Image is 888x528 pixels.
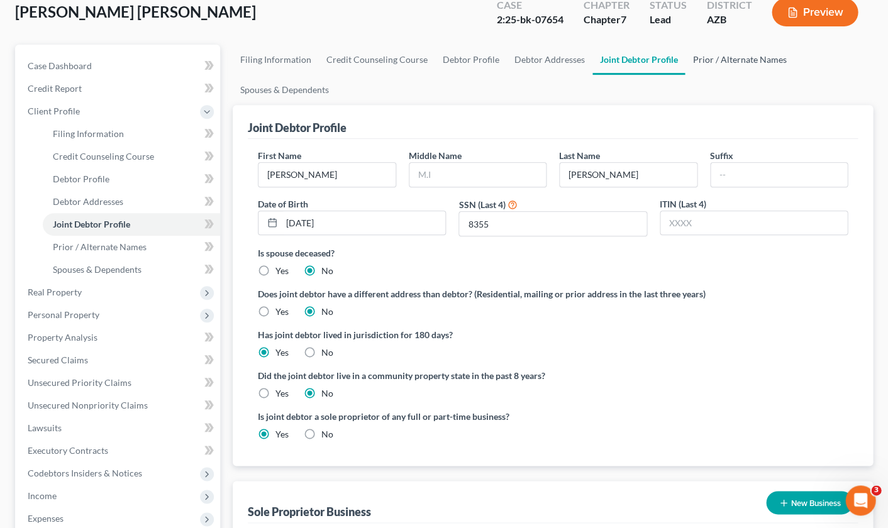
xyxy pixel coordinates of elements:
[321,387,333,400] label: No
[19,412,30,422] button: Emoji picker
[458,198,505,211] label: SSN (Last 4)
[28,377,131,388] span: Unsecured Priority Claims
[258,163,396,187] input: --
[18,394,220,417] a: Unsecured Nonpriority Claims
[258,197,308,211] label: Date of Birth
[43,123,220,145] a: Filing Information
[43,145,220,168] a: Credit Counseling Course
[583,13,629,27] div: Chapter
[620,13,626,25] span: 7
[845,485,875,515] iframe: Intercom live chat
[871,485,881,495] span: 3
[43,168,220,190] a: Debtor Profile
[53,264,142,275] span: Spouses & Dependents
[28,309,99,320] span: Personal Property
[275,305,289,318] label: Yes
[248,504,371,519] div: Sole Proprietor Business
[711,163,848,187] input: --
[15,3,256,21] span: [PERSON_NAME] [PERSON_NAME]
[435,45,507,75] a: Debtor Profile
[282,211,445,235] input: MM/DD/YYYY
[710,149,733,162] label: Suffix
[321,305,333,318] label: No
[55,372,231,397] div: My number is: [PHONE_NUMBER]. Thanks. [PERSON_NAME]
[766,491,853,514] button: New Business
[28,513,64,524] span: Expenses
[60,412,70,422] button: Upload attachment
[275,346,289,359] label: Yes
[40,412,50,422] button: Gif picker
[10,260,206,355] div: You’ll get replies here and in your email:✉️[EMAIL_ADDRESS][DOMAIN_NAME]Our usual reply time🕒A fe...
[258,246,848,260] label: Is spouse deceased?
[20,292,120,315] b: [EMAIL_ADDRESS][DOMAIN_NAME]
[258,410,547,423] label: Is joint debtor a sole proprietor of any full or part-time business?
[221,5,243,28] div: Close
[559,149,600,162] label: Last Name
[18,417,220,439] a: Lawsuits
[18,77,220,100] a: Credit Report
[53,241,147,252] span: Prior / Alternate Names
[197,5,221,29] button: Home
[31,336,90,346] b: A few hours
[28,445,108,456] span: Executory Contracts
[20,267,196,316] div: You’ll get replies here and in your email: ✉️
[11,385,241,407] textarea: Message…
[649,13,686,27] div: Lead
[258,149,301,162] label: First Name
[275,428,289,441] label: Yes
[660,211,847,235] input: XXXX
[28,355,88,365] span: Secured Claims
[53,151,154,162] span: Credit Counseling Course
[660,197,706,211] label: ITIN (Last 4)
[28,60,92,71] span: Case Dashboard
[258,328,848,341] label: Has joint debtor lived in jurisdiction for 180 days?
[10,365,241,414] div: Joseph says…
[53,219,130,229] span: Joint Debtor Profile
[459,212,646,236] input: XXXX
[706,13,752,27] div: AZB
[18,55,220,77] a: Case Dashboard
[233,75,336,105] a: Spouses & Dependents
[28,83,82,94] span: Credit Report
[18,349,220,371] a: Secured Claims
[258,369,848,382] label: Did the joint debtor live in a community property state in the past 8 years?
[18,439,220,462] a: Executory Contracts
[43,213,220,236] a: Joint Debtor Profile
[10,260,241,365] div: Operator says…
[321,265,333,277] label: No
[560,163,697,187] input: --
[28,106,80,116] span: Client Profile
[319,45,435,75] a: Credit Counseling Course
[321,346,333,359] label: No
[28,422,62,433] span: Lawsuits
[8,5,32,29] button: go back
[43,258,220,281] a: Spouses & Dependents
[53,128,124,139] span: Filing Information
[248,120,347,135] div: Joint Debtor Profile
[43,236,220,258] a: Prior / Alternate Names
[53,173,109,184] span: Debtor Profile
[80,412,90,422] button: Start recording
[233,45,319,75] a: Filing Information
[28,490,57,501] span: Income
[61,16,151,28] p: Active in the last 15m
[55,106,231,242] div: I have to clean up a mess created by a pro-per filing Ch. 7 debtor. They want me to refile their ...
[28,400,148,410] span: Unsecured Nonpriority Claims
[409,163,547,187] input: M.I
[258,287,848,300] label: Does joint debtor have a different address than debtor? (Residential, mailing or prior address in...
[28,468,142,478] span: Codebtors Insiders & Notices
[321,428,333,441] label: No
[18,371,220,394] a: Unsecured Priority Claims
[496,13,563,27] div: 2:25-bk-07654
[685,45,794,75] a: Prior / Alternate Names
[409,149,462,162] label: Middle Name
[45,365,241,404] div: My number is: [PHONE_NUMBER]. Thanks. [PERSON_NAME]
[53,196,123,207] span: Debtor Addresses
[45,99,241,250] div: I have to clean up a mess created by a pro-per filing Ch. 7 debtor. They want me to refile their ...
[275,387,289,400] label: Yes
[28,332,97,343] span: Property Analysis
[43,190,220,213] a: Debtor Addresses
[61,6,143,16] h1: [PERSON_NAME]
[592,45,685,75] a: Joint Debtor Profile
[20,322,196,347] div: Our usual reply time 🕒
